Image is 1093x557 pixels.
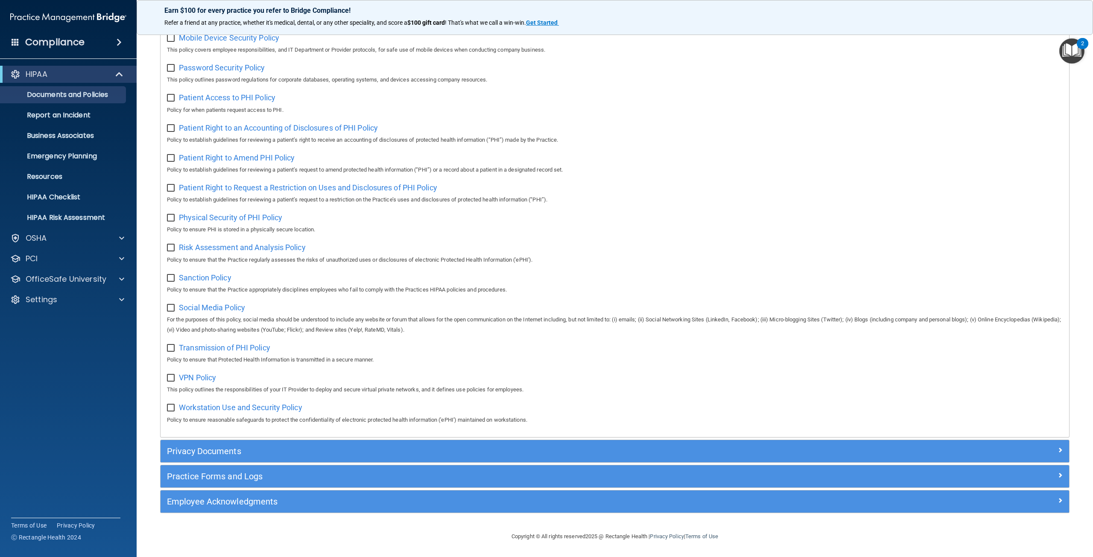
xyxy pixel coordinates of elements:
p: This policy outlines password regulations for corporate databases, operating systems, and devices... [167,75,1063,85]
a: Privacy Policy [57,521,95,530]
span: Password Security Policy [179,63,265,72]
p: Policy to ensure that the Practice regularly assesses the risks of unauthorized uses or disclosur... [167,255,1063,265]
span: ! That's what we call a win-win. [445,19,526,26]
strong: Get Started [526,19,558,26]
p: HIPAA Risk Assessment [6,213,122,222]
a: Practice Forms and Logs [167,470,1063,483]
span: Physical Security of PHI Policy [179,213,282,222]
span: Transmission of PHI Policy [179,343,270,352]
a: Terms of Use [685,533,718,540]
p: This policy covers employee responsibilities, and IT Department or Provider protocols, for safe u... [167,45,1063,55]
span: Patient Right to an Accounting of Disclosures of PHI Policy [179,123,378,132]
a: Privacy Policy [650,533,684,540]
strong: $100 gift card [407,19,445,26]
span: Sanction Policy [179,273,231,282]
p: Policy to ensure PHI is stored in a physically secure location. [167,225,1063,235]
span: VPN Policy [179,373,216,382]
p: Policy to establish guidelines for reviewing a patient’s right to receive an accounting of disclo... [167,135,1063,145]
p: HIPAA Checklist [6,193,122,201]
p: Resources [6,172,122,181]
p: Policy to ensure reasonable safeguards to protect the confidentiality of electronic protected hea... [167,415,1063,425]
p: Settings [26,295,57,305]
span: Refer a friend at any practice, whether it's medical, dental, or any other speciality, and score a [164,19,407,26]
h5: Privacy Documents [167,446,836,456]
span: Social Media Policy [179,303,245,312]
h5: Practice Forms and Logs [167,472,836,481]
span: Risk Assessment and Analysis Policy [179,243,306,252]
span: Patient Right to Amend PHI Policy [179,153,295,162]
p: OSHA [26,233,47,243]
a: Privacy Documents [167,444,1063,458]
a: OSHA [10,233,124,243]
a: Terms of Use [11,521,47,530]
p: HIPAA [26,69,47,79]
div: Copyright © All rights reserved 2025 @ Rectangle Health | | [459,523,771,550]
a: HIPAA [10,69,124,79]
p: Policy for when patients request access to PHI. [167,105,1063,115]
button: Open Resource Center, 2 new notifications [1059,38,1084,64]
p: Earn $100 for every practice you refer to Bridge Compliance! [164,6,1065,15]
p: Documents and Policies [6,90,122,99]
p: Emergency Planning [6,152,122,160]
div: 2 [1081,44,1084,55]
h4: Compliance [25,36,85,48]
h5: Employee Acknowledgments [167,497,836,506]
a: Get Started [526,19,559,26]
a: PCI [10,254,124,264]
p: Report an Incident [6,111,122,120]
p: Policy to ensure that Protected Health Information is transmitted in a secure manner. [167,355,1063,365]
span: Patient Right to Request a Restriction on Uses and Disclosures of PHI Policy [179,183,437,192]
span: Patient Access to PHI Policy [179,93,275,102]
p: Business Associates [6,131,122,140]
a: Settings [10,295,124,305]
img: PMB logo [10,9,126,26]
p: Policy to establish guidelines for reviewing a patient’s request to amend protected health inform... [167,165,1063,175]
span: Workstation Use and Security Policy [179,403,302,412]
p: This policy outlines the responsibilities of your IT Provider to deploy and secure virtual privat... [167,385,1063,395]
p: For the purposes of this policy, social media should be understood to include any website or foru... [167,315,1063,335]
span: Mobile Device Security Policy [179,33,279,42]
a: Employee Acknowledgments [167,495,1063,508]
a: OfficeSafe University [10,274,124,284]
p: OfficeSafe University [26,274,106,284]
p: Policy to ensure that the Practice appropriately disciplines employees who fail to comply with th... [167,285,1063,295]
span: Ⓒ Rectangle Health 2024 [11,533,81,542]
p: Policy to establish guidelines for reviewing a patient’s request to a restriction on the Practice... [167,195,1063,205]
p: PCI [26,254,38,264]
